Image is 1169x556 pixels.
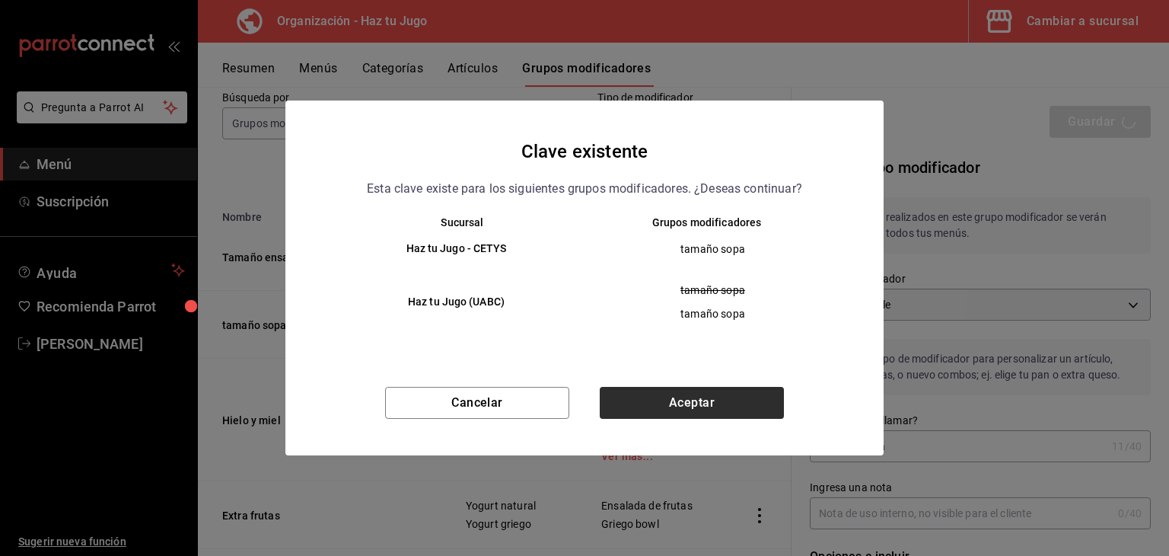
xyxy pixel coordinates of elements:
[316,216,584,228] th: Sucursal
[385,387,569,419] button: Cancelar
[584,216,853,228] th: Grupos modificadores
[597,306,828,321] span: tamaño sopa
[597,241,828,257] span: tamaño sopa
[340,241,572,257] h6: Haz tu Jugo - CETYS
[340,294,572,311] h6: Haz tu Jugo (UABC)
[600,387,784,419] button: Aceptar
[521,137,648,166] h4: Clave existente
[597,283,828,298] span: tamaño sopa
[367,179,802,199] p: Esta clave existe para los siguientes grupos modificadores. ¿Deseas continuar?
